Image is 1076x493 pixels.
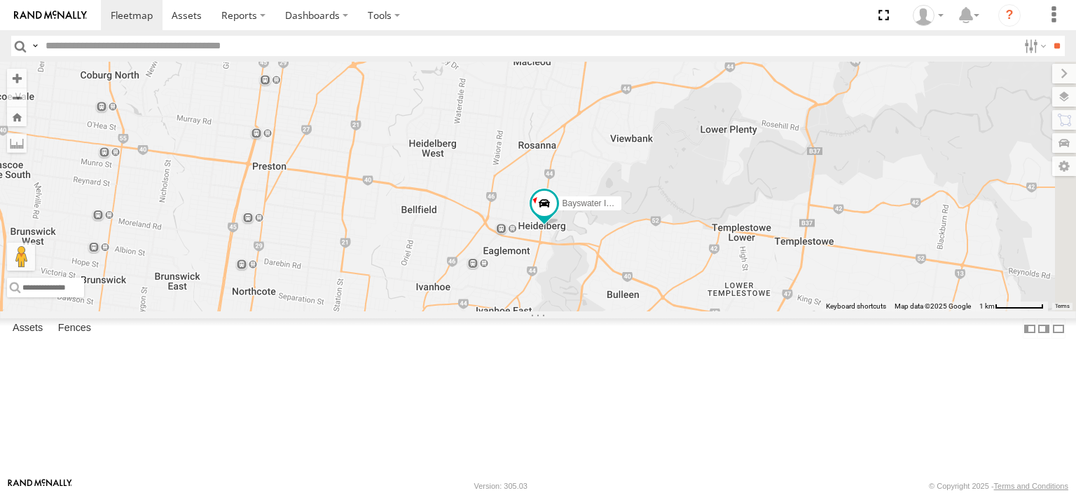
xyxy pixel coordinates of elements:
div: Version: 305.03 [474,482,527,490]
button: Zoom in [7,69,27,88]
button: Zoom Home [7,107,27,126]
i: ? [998,4,1021,27]
a: Terms and Conditions [994,482,1068,490]
button: Keyboard shortcuts [826,302,886,311]
label: Map Settings [1052,156,1076,176]
label: Search Query [29,36,41,56]
label: Hide Summary Table [1051,318,1065,339]
button: Drag Pegman onto the map to open Street View [7,243,35,271]
div: © Copyright 2025 - [929,482,1068,490]
label: Fences [51,319,98,339]
label: Dock Summary Table to the Left [1023,318,1037,339]
label: Dock Summary Table to the Right [1037,318,1051,339]
span: Bayswater Isuzu FRR [563,198,644,208]
span: Map data ©2025 Google [895,302,971,310]
img: rand-logo.svg [14,11,87,20]
label: Measure [7,133,27,153]
a: Visit our Website [8,479,72,493]
a: Terms [1055,303,1070,309]
div: Shaun Desmond [908,5,949,26]
button: Map Scale: 1 km per 66 pixels [975,302,1048,311]
button: Zoom out [7,88,27,107]
label: Search Filter Options [1019,36,1049,56]
span: 1 km [979,302,995,310]
label: Assets [6,319,50,339]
